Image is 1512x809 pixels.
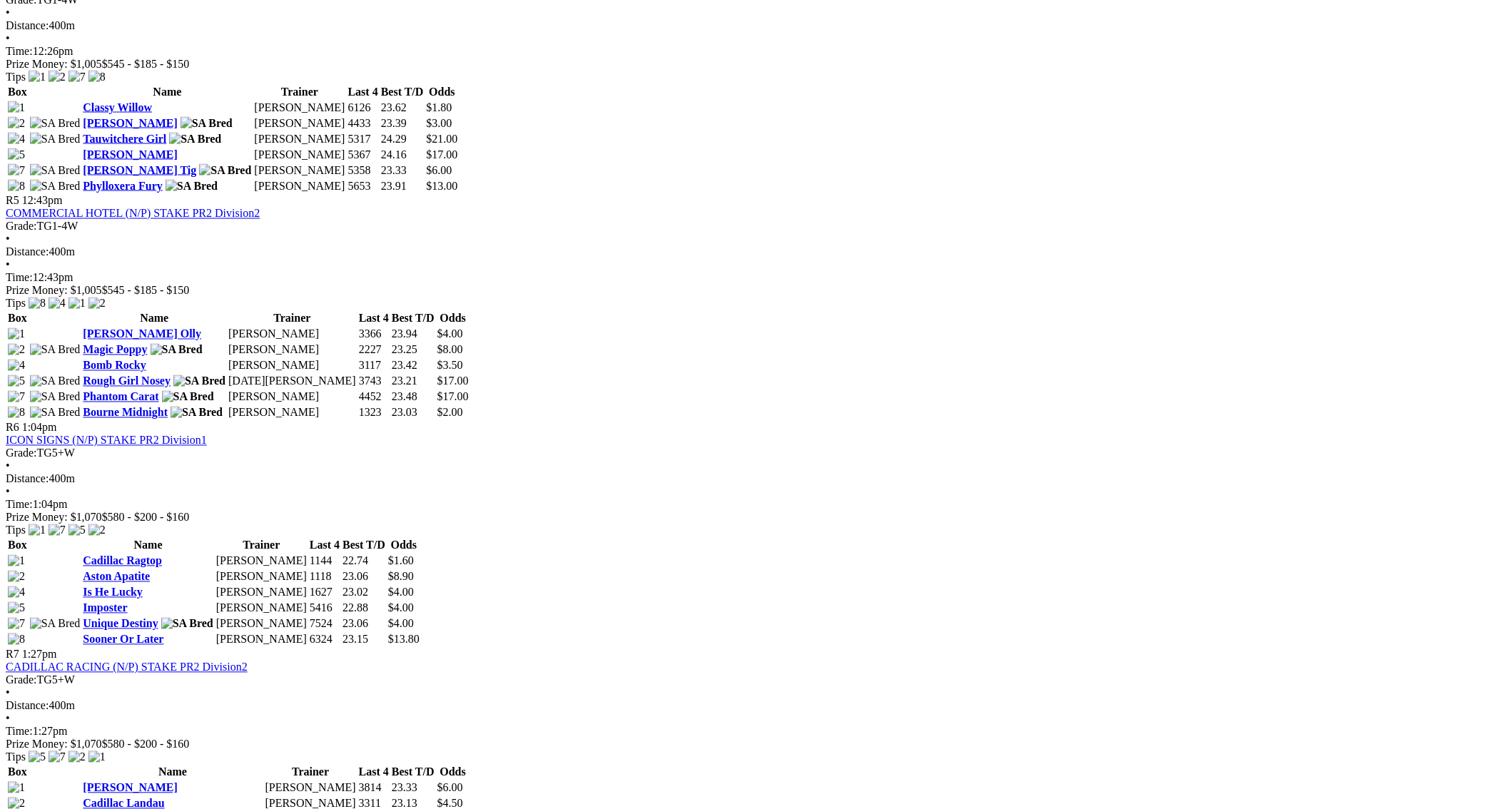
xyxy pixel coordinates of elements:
a: [PERSON_NAME] Tig [83,164,196,176]
span: Distance: [6,473,49,485]
td: 23.39 [380,116,425,131]
span: $545 - $185 - $150 [102,58,190,70]
td: 23.62 [380,101,425,115]
img: 2 [88,524,106,537]
img: 2 [8,117,25,130]
img: SA Bred [30,407,81,419]
span: $3.00 [426,117,452,129]
img: 5 [8,148,25,161]
a: Phantom Carat [83,391,158,403]
th: Name [82,539,213,553]
th: Name [82,312,226,326]
span: Grade: [6,447,37,459]
span: Box [8,312,27,325]
td: 23.91 [380,179,425,193]
div: TG5+W [6,674,1506,687]
span: R7 [6,648,19,661]
td: 24.29 [380,132,425,146]
th: Name [82,85,252,99]
a: COMMERCIAL HOTEL (N/P) STAKE PR2 Division2 [6,208,260,220]
td: 23.42 [391,359,435,373]
a: Classy Willow [83,101,152,113]
td: 22.74 [342,554,386,569]
td: [PERSON_NAME] [253,116,345,131]
span: 1:04pm [22,422,57,434]
a: Tauwitchere Girl [83,133,166,145]
a: [PERSON_NAME] [83,782,177,794]
div: Prize Money: $1,005 [6,285,1506,297]
img: 4 [8,133,25,146]
img: 2 [8,571,25,584]
img: SA Bred [30,375,81,388]
a: Phylloxera Fury [83,180,163,192]
td: 4433 [347,116,379,131]
div: 400m [6,246,1506,259]
span: $21.00 [426,133,457,145]
img: 1 [29,71,46,83]
th: Last 4 [347,85,379,99]
th: Last 4 [358,312,390,326]
span: Time: [6,499,33,511]
td: 2227 [358,343,390,357]
span: • [6,233,10,245]
span: R5 [6,195,19,207]
img: SA Bred [30,133,81,146]
span: $4.00 [388,586,414,599]
span: $13.80 [388,634,420,646]
img: 4 [8,586,25,599]
th: Odds [437,765,470,780]
td: [PERSON_NAME] [253,179,345,193]
th: Trainer [228,312,357,326]
td: [PERSON_NAME] [215,586,308,600]
td: [PERSON_NAME] [228,343,357,357]
span: 1:27pm [22,648,57,661]
div: 1:27pm [6,726,1506,738]
span: $1.60 [388,555,414,567]
a: [PERSON_NAME] [83,117,177,129]
td: [PERSON_NAME] [253,132,345,146]
img: 8 [29,297,46,310]
a: Rough Girl Nosey [83,375,171,387]
td: 3117 [358,359,390,373]
div: 12:43pm [6,272,1506,285]
img: 1 [8,555,25,568]
div: 12:26pm [6,45,1506,58]
img: SA Bred [162,391,214,404]
th: Best T/D [380,85,425,99]
td: 1627 [309,586,340,600]
td: [PERSON_NAME] [253,101,345,115]
span: Tips [6,297,26,310]
div: TG1-4W [6,220,1506,233]
th: Odds [425,85,458,99]
a: Unique Destiny [83,618,158,630]
span: $3.50 [437,360,463,372]
span: $4.00 [437,328,463,340]
span: • [6,687,10,699]
th: Trainer [265,765,357,780]
img: SA Bred [30,391,81,404]
span: $4.00 [388,602,414,614]
td: 23.06 [342,570,386,584]
td: 3743 [358,375,390,389]
img: 7 [8,391,25,404]
td: [PERSON_NAME] [215,601,308,616]
th: Last 4 [358,765,390,780]
span: Distance: [6,246,49,258]
span: Grade: [6,220,37,233]
td: 5358 [347,163,379,178]
div: TG5+W [6,447,1506,460]
td: [PERSON_NAME] [265,781,357,795]
td: [PERSON_NAME] [253,148,345,162]
a: Sooner Or Later [83,634,163,646]
span: $17.00 [437,375,469,387]
a: Bourne Midnight [83,407,168,419]
img: SA Bred [181,117,233,130]
img: 8 [8,634,25,646]
td: 5416 [309,601,340,616]
th: Trainer [253,85,345,99]
td: 23.33 [380,163,425,178]
span: • [6,713,10,725]
span: Time: [6,272,33,284]
span: Box [8,539,27,551]
td: [PERSON_NAME] [228,390,357,404]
